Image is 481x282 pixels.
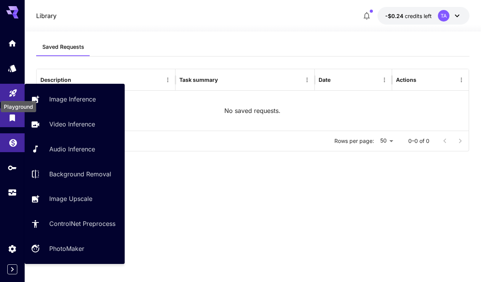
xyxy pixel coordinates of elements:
button: Expand sidebar [7,264,17,274]
a: Image Inference [25,90,125,109]
p: Video Inference [49,119,95,129]
p: Image Inference [49,95,96,104]
button: Menu [456,75,467,85]
p: Audio Inference [49,144,95,154]
p: PhotoMaker [49,244,84,253]
p: Rows per page: [334,137,374,145]
span: credits left [405,13,432,19]
button: Menu [379,75,390,85]
div: Actions [396,76,416,83]
div: Playground [8,86,18,95]
a: Audio Inference [25,140,125,159]
button: Sort [219,75,229,85]
button: -$0.242 [377,7,469,25]
div: Library [8,111,17,120]
nav: breadcrumb [36,11,57,20]
div: Usage [8,188,17,197]
div: Settings [8,244,17,254]
div: Date [319,76,331,83]
a: Image Upscale [25,189,125,208]
a: ControlNet Preprocess [25,214,125,233]
a: Video Inference [25,115,125,134]
a: Background Removal [25,164,125,183]
div: Description [40,76,71,83]
button: Sort [331,75,342,85]
p: No saved requests. [224,106,281,115]
p: Library [36,11,57,20]
button: Menu [302,75,312,85]
p: 0–0 of 0 [408,137,429,145]
button: Sort [72,75,83,85]
p: Background Removal [49,169,111,179]
span: Saved Requests [42,43,84,50]
button: Menu [162,75,173,85]
div: Wallet [8,136,18,145]
div: Home [8,36,17,46]
a: PhotoMaker [25,239,125,258]
div: TA [438,10,449,22]
div: -$0.242 [385,12,432,20]
span: -$0.24 [385,13,405,19]
p: ControlNet Preprocess [49,219,115,228]
div: 50 [377,135,396,146]
div: Playground [1,101,36,112]
div: Models [8,63,17,73]
div: API Keys [8,163,17,173]
p: Image Upscale [49,194,92,203]
div: Task summary [179,76,218,83]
